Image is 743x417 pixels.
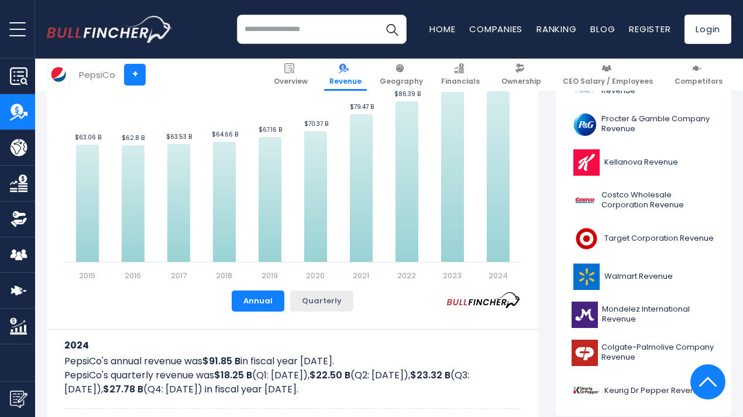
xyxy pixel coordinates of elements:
img: TGT logo [572,225,601,252]
button: Quarterly [290,290,353,312]
a: Home [429,23,455,35]
div: PepsiCo [79,68,115,81]
text: 2020 [306,270,325,281]
img: K logo [572,149,601,176]
img: PEP logo [47,63,70,86]
text: $70.37 B [304,119,328,128]
span: Financials [441,77,480,86]
a: Costco Wholesale Corporation Revenue [565,184,723,217]
b: $18.25 B [214,368,252,382]
button: Annual [232,290,284,312]
text: $67.16 B [259,125,282,134]
text: 2024 [489,270,508,281]
a: Target Corporation Revenue [565,223,723,255]
span: Competitors [675,77,723,86]
svg: PepsiCo's Revenue Trend [64,18,521,281]
a: Go to homepage [47,16,173,43]
text: $63.06 B [75,133,101,142]
a: + [124,64,146,86]
text: $64.66 B [212,130,238,139]
a: Revenue [324,59,367,91]
b: $27.78 B [103,382,143,396]
button: Search [377,15,407,44]
img: COST logo [572,187,598,214]
text: 2019 [262,270,278,281]
a: Companies [469,23,522,35]
a: Mondelez International Revenue [565,299,723,331]
span: Geography [380,77,423,86]
text: $62.8 B [122,134,145,142]
span: Revenue [329,77,362,86]
img: CL logo [572,340,598,366]
span: Overview [274,77,308,86]
b: $23.32 B [410,368,450,382]
text: $86.39 B [394,90,421,98]
a: Keurig Dr Pepper Revenue [565,375,723,407]
a: CEO Salary / Employees [558,59,658,91]
a: Kellanova Revenue [565,146,723,179]
text: 2017 [171,270,187,281]
img: bullfincher logo [47,16,173,43]
span: CEO Salary / Employees [563,77,653,86]
a: Blog [590,23,615,35]
a: Ranking [536,23,576,35]
a: Register [629,23,670,35]
a: Login [684,15,731,44]
a: Overview [269,59,313,91]
text: $63.53 B [166,132,192,141]
text: 2021 [353,270,369,281]
text: 2023 [443,270,462,281]
img: KDP logo [572,378,601,404]
a: Geography [374,59,428,91]
text: $79.47 B [350,102,374,111]
img: Ownership [10,210,27,228]
text: 2016 [125,270,141,281]
b: $22.50 B [309,368,350,382]
img: MDLZ logo [572,302,598,328]
p: PepsiCo's quarterly revenue was (Q1: [DATE]), (Q2: [DATE]), (Q3: [DATE]), (Q4: [DATE]) in fiscal ... [64,368,521,397]
text: 2022 [397,270,416,281]
a: Walmart Revenue [565,261,723,293]
a: Procter & Gamble Company Revenue [565,108,723,141]
text: 2015 [79,270,95,281]
p: PepsiCo's annual revenue was in fiscal year [DATE]. [64,354,521,368]
a: Colgate-Palmolive Company Revenue [565,337,723,369]
img: PG logo [572,111,598,138]
span: Ownership [501,77,541,86]
a: Ownership [496,59,546,91]
a: Competitors [669,59,728,91]
a: Financials [436,59,485,91]
text: 2018 [216,270,232,281]
b: $91.85 B [202,354,240,368]
h3: 2024 [64,338,521,353]
img: WMT logo [572,264,601,290]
